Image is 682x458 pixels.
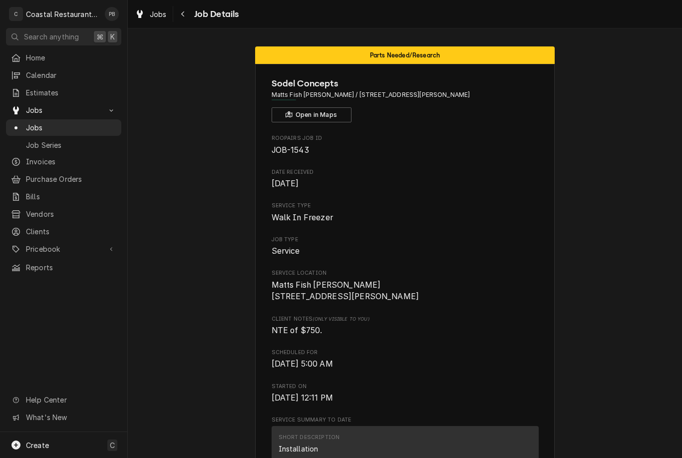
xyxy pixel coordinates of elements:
span: Service [272,246,300,256]
a: Jobs [6,119,121,136]
div: Status [255,46,555,64]
span: Home [26,52,116,63]
span: Date Received [272,168,539,176]
div: [object Object] [272,315,539,337]
span: Roopairs Job ID [272,134,539,142]
button: Open in Maps [272,107,351,122]
div: Scheduled For [272,349,539,370]
a: Calendar [6,67,121,83]
span: (Only Visible to You) [313,316,369,322]
span: Reports [26,262,116,273]
span: What's New [26,412,115,423]
a: Clients [6,223,121,240]
span: Job Series [26,140,116,150]
button: Navigate back [175,6,191,22]
span: Job Type [272,245,539,257]
a: Go to Help Center [6,392,121,408]
a: Reports [6,259,121,276]
div: Date Received [272,168,539,190]
span: [DATE] 5:00 AM [272,359,333,369]
a: Job Series [6,137,121,153]
div: Phill Blush's Avatar [105,7,119,21]
span: Address [272,90,539,99]
span: Service Summary To Date [272,416,539,424]
span: Estimates [26,87,116,98]
span: Jobs [150,9,167,19]
a: Go to Pricebook [6,241,121,257]
span: Date Received [272,178,539,190]
span: Client Notes [272,315,539,323]
span: Scheduled For [272,349,539,357]
span: Jobs [26,122,116,133]
span: Help Center [26,395,115,405]
span: Started On [272,392,539,404]
span: Job Details [191,7,239,21]
div: Short Description [279,434,340,442]
a: Go to What's New [6,409,121,426]
span: Calendar [26,70,116,80]
span: Invoices [26,156,116,167]
span: Service Location [272,279,539,303]
span: [DATE] 12:11 PM [272,393,333,403]
span: Matts Fish [PERSON_NAME] [STREET_ADDRESS][PERSON_NAME] [272,280,419,302]
div: Job Type [272,236,539,257]
a: Home [6,49,121,66]
button: Search anything⌘K [6,28,121,45]
div: C [9,7,23,21]
div: PB [105,7,119,21]
span: JOB-1543 [272,145,309,155]
span: Clients [26,226,116,237]
span: Parts Needed/Research [370,52,440,58]
span: Purchase Orders [26,174,116,184]
span: K [110,31,115,42]
a: Bills [6,188,121,205]
span: Create [26,441,49,450]
span: NTE of $750. [272,326,323,335]
div: Roopairs Job ID [272,134,539,156]
span: Scheduled For [272,358,539,370]
a: Vendors [6,206,121,222]
span: Jobs [26,105,101,115]
span: Pricebook [26,244,101,254]
span: Bills [26,191,116,202]
span: Walk In Freezer [272,213,333,222]
span: Service Location [272,269,539,277]
div: Service Type [272,202,539,223]
span: Job Type [272,236,539,244]
span: Service Type [272,212,539,224]
a: Estimates [6,84,121,101]
span: Vendors [26,209,116,219]
span: C [110,440,115,451]
div: Client Information [272,77,539,122]
span: Search anything [24,31,79,42]
a: Purchase Orders [6,171,121,187]
a: Go to Jobs [6,102,121,118]
span: [DATE] [272,179,299,188]
div: Started On [272,383,539,404]
span: Name [272,77,539,90]
span: ⌘ [96,31,103,42]
span: Roopairs Job ID [272,144,539,156]
div: Service Location [272,269,539,303]
span: Service Type [272,202,539,210]
div: Installation [279,444,319,454]
div: Coastal Restaurant Repair [26,9,99,19]
a: Jobs [131,6,171,22]
a: Invoices [6,153,121,170]
span: [object Object] [272,325,539,337]
span: Started On [272,383,539,391]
